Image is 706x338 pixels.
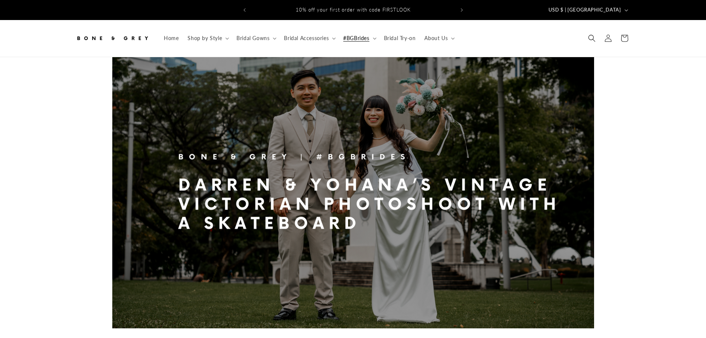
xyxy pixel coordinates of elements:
span: USD $ | [GEOGRAPHIC_DATA] [548,6,621,14]
summary: About Us [420,30,458,46]
button: USD $ | [GEOGRAPHIC_DATA] [544,3,631,17]
span: About Us [424,35,448,42]
summary: Search [584,30,600,46]
button: Next announcement [454,3,470,17]
summary: Bridal Gowns [232,30,279,46]
span: Shop by Style [188,35,222,42]
button: Previous announcement [236,3,253,17]
span: Home [164,35,179,42]
span: Bridal Accessories [284,35,329,42]
span: 10% off your first order with code FIRSTLOOK [296,7,411,13]
summary: #BGBrides [339,30,379,46]
span: Bridal Try-on [384,35,416,42]
summary: Bridal Accessories [279,30,339,46]
img: Bone and Grey Bridal [75,30,149,46]
span: #BGBrides [343,35,369,42]
summary: Shop by Style [183,30,232,46]
a: Home [159,30,183,46]
a: Bone and Grey Bridal [72,27,152,49]
a: Bridal Try-on [379,30,420,46]
img: Darren & Yohana’s Vintage Victorian Wedding with a Skateboard Twist | Bone and Grey Bridal #BGBrides [112,57,594,328]
span: Bridal Gowns [236,35,269,42]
